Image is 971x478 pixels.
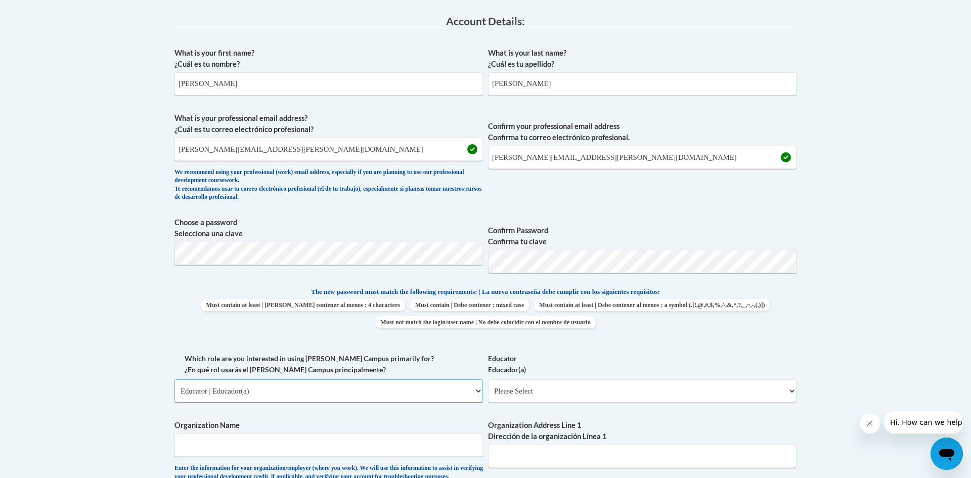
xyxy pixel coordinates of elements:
label: Choose a password Selecciona una clave [174,217,483,239]
iframe: Message from company [884,411,963,433]
label: What is your professional email address? ¿Cuál es tu correo electrónico profesional? [174,113,483,135]
label: Organization Address Line 1 Dirección de la organización Línea 1 [488,420,797,442]
span: Account Details: [446,15,525,27]
input: Metadata input [174,138,483,161]
label: What is your last name? ¿Cuál es tu apellido? [488,48,797,70]
span: The new password must match the following requirements: | La nueva contraseña debe cumplir con lo... [311,287,660,296]
input: Metadata input [174,72,483,96]
iframe: Close message [860,413,880,433]
input: Required [488,146,797,169]
input: Metadata input [174,433,483,457]
input: Metadata input [488,72,797,96]
span: Must not match the login/user name | No debe coincidir con el nombre de usuario [375,316,595,328]
span: Must contain | Debe contener : mixed case [410,299,529,311]
label: Confirm Password Confirma tu clave [488,225,797,247]
div: We recommend using your professional (work) email address, especially if you are planning to use ... [174,168,483,202]
span: Must contain at least | Debe contener al menos : a symbol (.[!,@,#,$,%,^,&,*,?,_,~,-,(,)]) [534,299,770,311]
iframe: Button to launch messaging window [931,438,963,470]
label: What is your first name? ¿Cuál es tu nombre? [174,48,483,70]
input: Metadata input [488,445,797,468]
label: Which role are you interested in using [PERSON_NAME] Campus primarily for? ¿En qué rol usarás el ... [174,353,483,375]
span: Must contain at least | [PERSON_NAME] contener al menos : 4 characters [201,299,405,311]
label: Educator Educador(a) [488,353,797,375]
span: Hi. How can we help? [6,7,82,15]
label: Organization Name [174,420,483,431]
label: Confirm your professional email address Confirma tu correo electrónico profesional. [488,121,797,143]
